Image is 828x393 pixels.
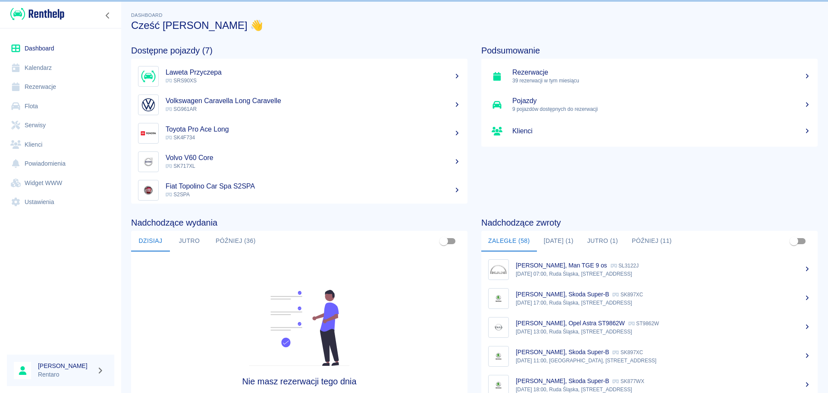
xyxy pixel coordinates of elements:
a: Flota [7,97,114,116]
a: ImageFiat Topolino Car Spa S2SPA S2SPA [131,176,467,204]
a: Rezerwacje [7,77,114,97]
button: Dzisiaj [131,231,170,252]
a: Klienci [481,119,818,143]
a: Image[PERSON_NAME], Man TGE 9 os SL3122J[DATE] 07:00, Ruda Śląska, [STREET_ADDRESS] [481,255,818,284]
h5: Volkswagen Caravella Long Caravelle [166,97,461,105]
img: Image [490,290,507,307]
img: Image [140,182,157,198]
p: [DATE] 17:00, Ruda Śląska, [STREET_ADDRESS] [516,299,811,307]
a: Image[PERSON_NAME], Opel Astra ST9862W ST9862W[DATE] 13:00, Ruda Śląska, [STREET_ADDRESS] [481,313,818,342]
img: Renthelp logo [10,7,64,21]
a: ImageLaweta Przyczepa SRS90XS [131,62,467,91]
a: Ustawienia [7,192,114,212]
img: Image [490,319,507,336]
img: Image [140,154,157,170]
a: Image[PERSON_NAME], Skoda Super-B SK897XC[DATE] 11:00, [GEOGRAPHIC_DATA], [STREET_ADDRESS] [481,342,818,371]
button: Później (36) [209,231,263,252]
p: [PERSON_NAME], Skoda Super-B [516,291,609,298]
img: Image [140,125,157,141]
img: Image [140,97,157,113]
span: Pokaż przypisane tylko do mnie [786,233,802,249]
a: ImageVolkswagen Caravella Long Caravelle SG961AR [131,91,467,119]
img: Image [140,68,157,85]
p: [DATE] 07:00, Ruda Śląska, [STREET_ADDRESS] [516,270,811,278]
a: Kalendarz [7,58,114,78]
p: [PERSON_NAME], Opel Astra ST9862W [516,320,625,327]
p: SK877WX [612,378,644,384]
a: Klienci [7,135,114,154]
h5: Klienci [512,127,811,135]
button: Jutro [170,231,209,252]
h3: Cześć [PERSON_NAME] 👋 [131,19,818,31]
p: [PERSON_NAME], Man TGE 9 os [516,262,607,269]
a: Serwisy [7,116,114,135]
h5: Pojazdy [512,97,811,105]
p: [DATE] 13:00, Ruda Śląska, [STREET_ADDRESS] [516,328,811,336]
span: SG961AR [166,106,197,112]
span: Pokaż przypisane tylko do mnie [436,233,452,249]
a: ImageToyota Pro Ace Long SK4F734 [131,119,467,148]
span: SRS90XS [166,78,197,84]
p: 9 pojazdów dostępnych do rezerwacji [512,105,811,113]
a: ImageVolvo V60 Core SK717XL [131,148,467,176]
span: SK4F734 [166,135,195,141]
span: Dashboard [131,13,163,18]
p: ST9862W [628,321,659,327]
p: SL3122J [611,263,639,269]
img: Fleet [244,290,355,366]
a: Rezerwacje39 rezerwacji w tym miesiącu [481,62,818,91]
h5: Rezerwacje [512,68,811,77]
a: Pojazdy9 pojazdów dostępnych do rezerwacji [481,91,818,119]
p: SK897XC [612,292,643,298]
a: Widget WWW [7,173,114,193]
h4: Dostępne pojazdy (7) [131,45,467,56]
button: Jutro (1) [580,231,625,252]
p: 39 rezerwacji w tym miesiącu [512,77,811,85]
button: Później (11) [625,231,679,252]
h5: Fiat Topolino Car Spa S2SPA [166,182,461,191]
p: [PERSON_NAME], Skoda Super-B [516,377,609,384]
a: Renthelp logo [7,7,64,21]
h4: Nie masz rezerwacji tego dnia [173,376,426,387]
img: Image [490,348,507,365]
span: S2SPA [166,192,190,198]
h4: Podsumowanie [481,45,818,56]
a: Powiadomienia [7,154,114,173]
button: Zwiń nawigację [101,10,114,21]
h4: Nadchodzące wydania [131,217,467,228]
h4: Nadchodzące zwroty [481,217,818,228]
a: Dashboard [7,39,114,58]
h5: Laweta Przyczepa [166,68,461,77]
button: [DATE] (1) [537,231,580,252]
a: Image[PERSON_NAME], Skoda Super-B SK897XC[DATE] 17:00, Ruda Śląska, [STREET_ADDRESS] [481,284,818,313]
p: [DATE] 11:00, [GEOGRAPHIC_DATA], [STREET_ADDRESS] [516,357,811,365]
h5: Toyota Pro Ace Long [166,125,461,134]
img: Image [490,261,507,278]
p: [PERSON_NAME], Skoda Super-B [516,349,609,355]
h5: Volvo V60 Core [166,154,461,162]
span: SK717XL [166,163,195,169]
p: SK897XC [612,349,643,355]
button: Zaległe (58) [481,231,537,252]
h6: [PERSON_NAME] [38,362,93,370]
p: Rentaro [38,370,93,379]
